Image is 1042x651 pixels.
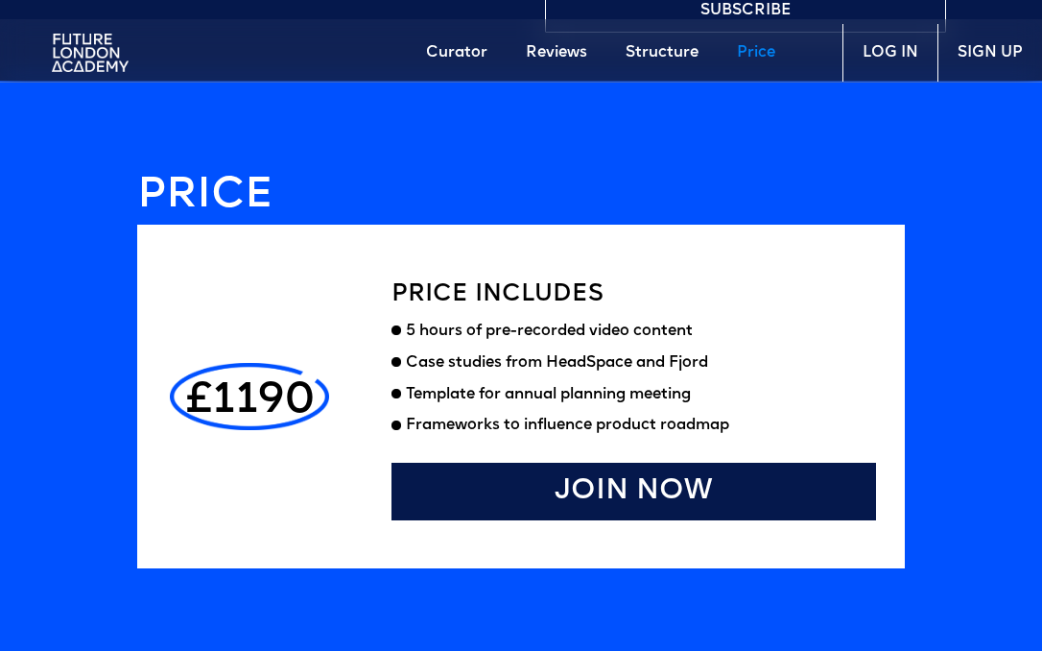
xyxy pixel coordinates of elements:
[606,24,718,82] a: Structure
[406,322,876,342] div: 5 hours of pre-recorded video content
[406,353,708,374] div: Case studies from HeadSpace and Fjord
[406,385,876,405] div: Template for annual planning meeting
[185,382,315,422] h4: £1190
[507,24,606,82] a: Reviews
[407,24,507,82] a: Curator
[391,282,604,306] h5: Price includes
[406,416,876,436] div: Frameworks to influence product roadmap
[137,177,905,216] h4: PRICE
[718,24,794,82] a: Price
[391,463,876,520] a: Join Now
[842,24,937,82] a: LOG IN
[937,24,1042,82] a: SIGN UP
